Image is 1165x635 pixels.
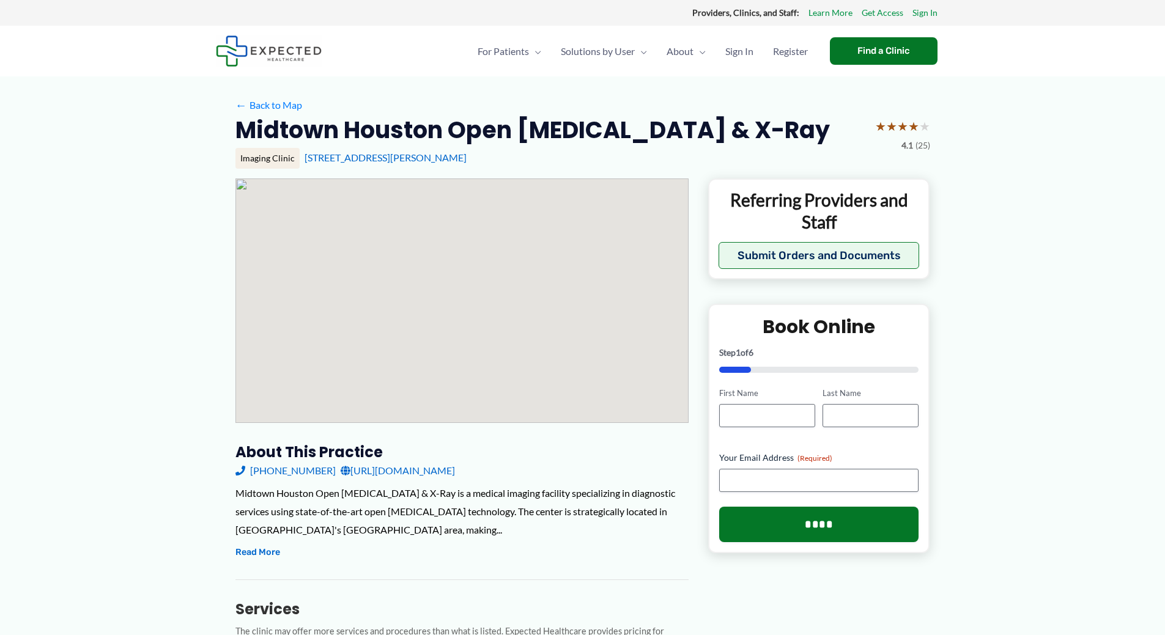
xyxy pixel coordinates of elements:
[305,152,467,163] a: [STREET_ADDRESS][PERSON_NAME]
[667,30,693,73] span: About
[341,461,455,480] a: [URL][DOMAIN_NAME]
[635,30,647,73] span: Menu Toggle
[235,148,300,169] div: Imaging Clinic
[897,115,908,138] span: ★
[912,5,938,21] a: Sign In
[235,115,830,145] h2: Midtown Houston Open [MEDICAL_DATA] & X-Ray
[808,5,852,21] a: Learn More
[915,138,930,153] span: (25)
[830,37,938,65] a: Find a Clinic
[719,387,815,399] label: First Name
[749,347,753,358] span: 6
[719,189,920,233] p: Referring Providers and Staff
[216,35,322,67] img: Expected Healthcare Logo - side, dark font, small
[875,115,886,138] span: ★
[478,30,529,73] span: For Patients
[693,30,706,73] span: Menu Toggle
[901,138,913,153] span: 4.1
[823,387,919,399] label: Last Name
[235,442,689,461] h3: About this practice
[692,7,799,18] strong: Providers, Clinics, and Staff:
[235,545,280,560] button: Read More
[908,115,919,138] span: ★
[773,30,808,73] span: Register
[719,348,919,357] p: Step of
[725,30,753,73] span: Sign In
[797,453,832,463] span: (Required)
[657,30,716,73] a: AboutMenu Toggle
[719,242,920,269] button: Submit Orders and Documents
[235,96,302,114] a: ←Back to Map
[719,315,919,339] h2: Book Online
[468,30,551,73] a: For PatientsMenu Toggle
[235,600,689,618] h3: Services
[468,30,818,73] nav: Primary Site Navigation
[529,30,541,73] span: Menu Toggle
[862,5,903,21] a: Get Access
[235,99,247,111] span: ←
[716,30,763,73] a: Sign In
[551,30,657,73] a: Solutions by UserMenu Toggle
[919,115,930,138] span: ★
[719,452,919,464] label: Your Email Address
[561,30,635,73] span: Solutions by User
[886,115,897,138] span: ★
[736,347,741,358] span: 1
[235,461,336,480] a: [PHONE_NUMBER]
[763,30,818,73] a: Register
[235,484,689,538] div: Midtown Houston Open [MEDICAL_DATA] & X-Ray is a medical imaging facility specializing in diagnos...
